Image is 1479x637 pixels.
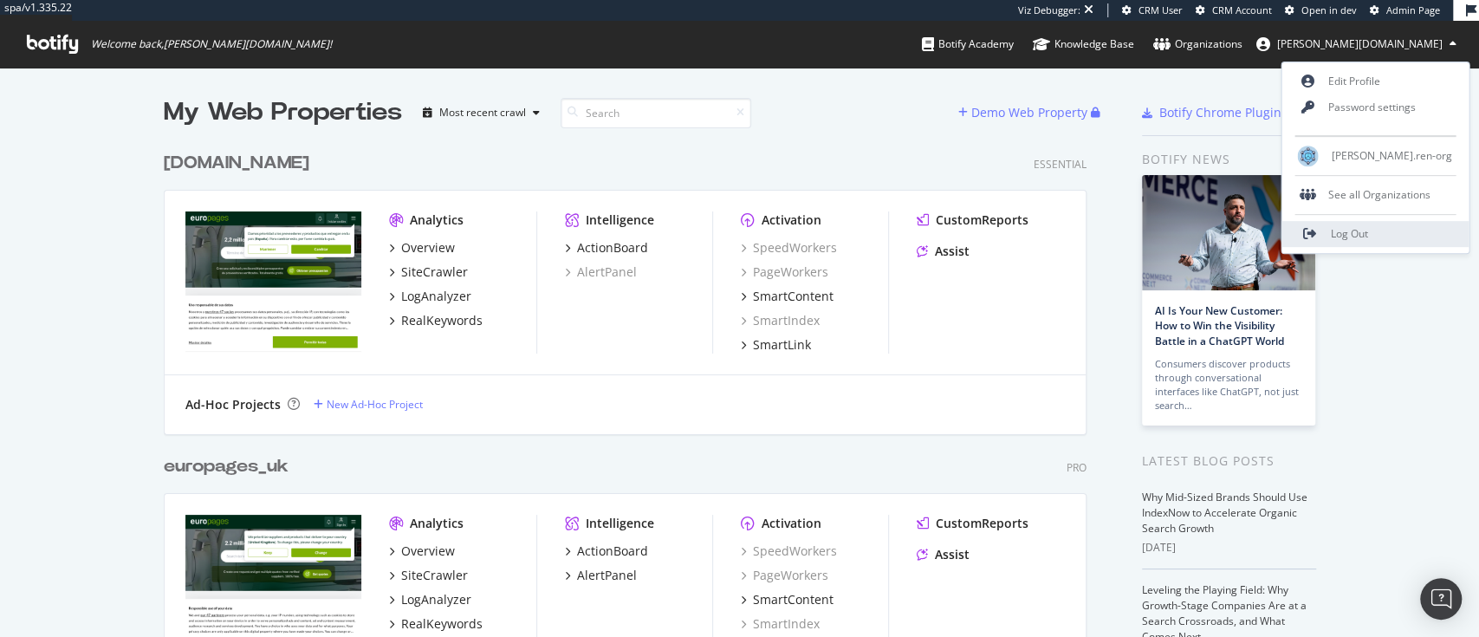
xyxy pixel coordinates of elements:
[389,543,455,560] a: Overview
[401,591,471,608] div: LogAnalyzer
[1034,157,1087,172] div: Essential
[164,151,309,176] div: [DOMAIN_NAME]
[917,211,1028,229] a: CustomReports
[741,615,820,633] a: SmartIndex
[586,515,654,532] div: Intelligence
[1281,221,1469,247] a: Log Out
[741,312,820,329] a: SmartIndex
[762,211,821,229] div: Activation
[936,515,1028,532] div: CustomReports
[164,151,316,176] a: [DOMAIN_NAME]
[164,454,289,479] div: europages_uk
[1281,182,1469,208] div: See all Organizations
[1277,36,1443,51] span: jenny.ren
[958,99,1091,127] button: Demo Web Property
[1142,452,1316,471] div: Latest Blog Posts
[922,36,1014,53] div: Botify Academy
[164,95,402,130] div: My Web Properties
[958,105,1091,120] a: Demo Web Property
[389,288,471,305] a: LogAnalyzer
[1067,460,1087,475] div: Pro
[1122,3,1183,17] a: CRM User
[741,263,828,281] a: PageWorkers
[1420,578,1462,620] div: Open Intercom Messenger
[577,543,648,560] div: ActionBoard
[565,567,637,584] a: AlertPanel
[971,104,1087,121] div: Demo Web Property
[565,239,648,257] a: ActionBoard
[164,454,295,479] a: europages_uk
[1018,3,1080,17] div: Viz Debugger:
[416,99,547,127] button: Most recent crawl
[401,543,455,560] div: Overview
[327,397,423,412] div: New Ad-Hoc Project
[401,567,468,584] div: SiteCrawler
[401,239,455,257] div: Overview
[1386,3,1440,16] span: Admin Page
[565,263,637,281] a: AlertPanel
[922,21,1014,68] a: Botify Academy
[1153,21,1242,68] a: Organizations
[741,288,834,305] a: SmartContent
[741,239,837,257] a: SpeedWorkers
[577,567,637,584] div: AlertPanel
[1142,540,1316,556] div: [DATE]
[1212,3,1272,16] span: CRM Account
[439,107,526,118] div: Most recent crawl
[753,336,811,354] div: SmartLink
[314,397,423,412] a: New Ad-Hoc Project
[936,211,1028,229] div: CustomReports
[586,211,654,229] div: Intelligence
[185,211,361,352] img: europages.es
[389,567,468,584] a: SiteCrawler
[935,243,970,260] div: Assist
[185,396,281,413] div: Ad-Hoc Projects
[1196,3,1272,17] a: CRM Account
[1297,146,1318,166] img: jenny.ren-org
[565,543,648,560] a: ActionBoard
[741,567,828,584] a: PageWorkers
[741,591,834,608] a: SmartContent
[1281,94,1469,120] a: Password settings
[917,546,970,563] a: Assist
[753,591,834,608] div: SmartContent
[401,615,483,633] div: RealKeywords
[1301,3,1357,16] span: Open in dev
[1331,149,1451,164] span: [PERSON_NAME].ren-org
[1330,227,1367,242] span: Log Out
[1142,150,1316,169] div: Botify news
[577,239,648,257] div: ActionBoard
[1370,3,1440,17] a: Admin Page
[389,615,483,633] a: RealKeywords
[1159,104,1281,121] div: Botify Chrome Plugin
[1142,104,1281,121] a: Botify Chrome Plugin
[935,546,970,563] div: Assist
[753,288,834,305] div: SmartContent
[741,336,811,354] a: SmartLink
[401,263,468,281] div: SiteCrawler
[1155,357,1302,413] div: Consumers discover products through conversational interfaces like ChatGPT, not just search…
[389,591,471,608] a: LogAnalyzer
[1033,36,1134,53] div: Knowledge Base
[1155,303,1284,348] a: AI Is Your New Customer: How to Win the Visibility Battle in a ChatGPT World
[561,98,751,128] input: Search
[741,543,837,560] a: SpeedWorkers
[389,312,483,329] a: RealKeywords
[1242,30,1470,58] button: [PERSON_NAME][DOMAIN_NAME]
[410,211,464,229] div: Analytics
[389,239,455,257] a: Overview
[917,243,970,260] a: Assist
[91,37,332,51] span: Welcome back, [PERSON_NAME][DOMAIN_NAME] !
[1142,490,1307,536] a: Why Mid-Sized Brands Should Use IndexNow to Accelerate Organic Search Growth
[1285,3,1357,17] a: Open in dev
[1142,175,1315,290] img: AI Is Your New Customer: How to Win the Visibility Battle in a ChatGPT World
[410,515,464,532] div: Analytics
[389,263,468,281] a: SiteCrawler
